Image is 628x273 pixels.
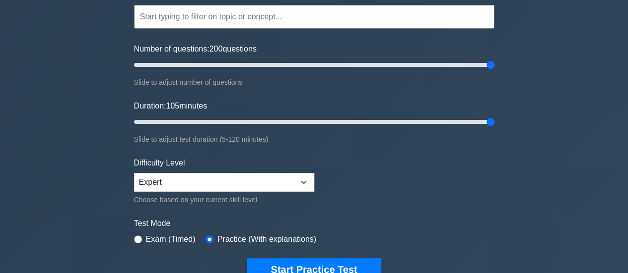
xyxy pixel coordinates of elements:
label: Practice (With explanations) [217,233,316,245]
label: Exam (Timed) [146,233,196,245]
span: 200 [209,45,223,53]
div: Choose based on your current skill level [134,194,314,206]
div: Slide to adjust test duration (5-120 minutes) [134,133,494,145]
div: Slide to adjust number of questions [134,76,494,88]
span: 105 [166,102,179,110]
label: Duration: minutes [134,100,208,112]
input: Start typing to filter on topic or concept... [134,5,494,29]
label: Difficulty Level [134,157,185,169]
label: Number of questions: questions [134,43,257,55]
label: Test Mode [134,218,494,229]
